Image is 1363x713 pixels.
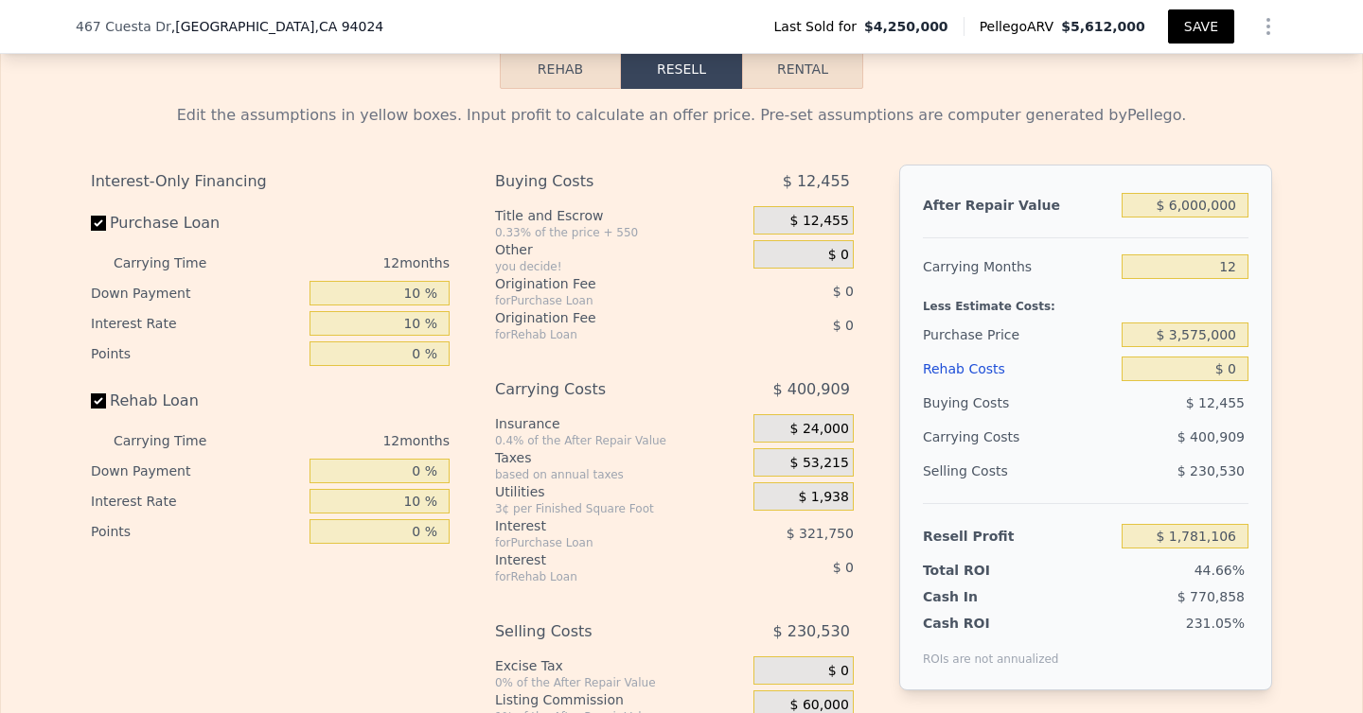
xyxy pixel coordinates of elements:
span: , [GEOGRAPHIC_DATA] [171,17,383,36]
div: Title and Escrow [495,206,746,225]
span: $ 0 [828,663,849,680]
div: Points [91,516,302,547]
span: 467 Cuesta Dr [76,17,171,36]
div: ROIs are not annualized [923,633,1059,667]
div: based on annual taxes [495,467,746,482]
input: Purchase Loan [91,216,106,231]
span: Last Sold for [774,17,865,36]
div: After Repair Value [923,188,1114,222]
span: 231.05% [1186,616,1245,631]
button: SAVE [1168,9,1234,43]
div: Purchase Price [923,318,1114,352]
span: $ 1,938 [798,489,848,506]
button: Rental [742,49,863,89]
span: $ 0 [833,560,854,575]
div: Interest-Only Financing [91,165,450,199]
span: $ 24,000 [790,421,849,438]
div: Interest [495,550,706,569]
div: Utilities [495,482,746,501]
div: Cash In [923,587,1041,606]
div: Buying Costs [495,165,706,199]
div: Carrying Months [923,250,1114,284]
button: Show Options [1249,8,1287,45]
span: $ 0 [833,284,854,299]
div: 12 months [244,426,450,456]
div: Other [495,240,746,259]
div: 12 months [244,248,450,278]
div: for Purchase Loan [495,293,706,308]
div: Rehab Costs [923,352,1114,386]
div: Origination Fee [495,308,706,327]
div: 3¢ per Finished Square Foot [495,501,746,516]
span: $ 12,455 [783,165,850,199]
div: for Rehab Loan [495,327,706,342]
div: Total ROI [923,561,1041,580]
div: Buying Costs [923,386,1114,420]
div: you decide! [495,259,746,274]
div: Carrying Time [114,426,237,456]
div: Resell Profit [923,519,1114,553]
label: Purchase Loan [91,206,302,240]
span: $ 53,215 [790,455,849,472]
div: Edit the assumptions in yellow boxes. Input profit to calculate an offer price. Pre-set assumptio... [91,104,1272,127]
div: 0% of the After Repair Value [495,675,746,690]
div: Less Estimate Costs: [923,284,1248,318]
span: $ 230,530 [772,615,849,649]
div: Insurance [495,414,746,433]
div: Origination Fee [495,274,706,293]
div: Cash ROI [923,614,1059,633]
label: Rehab Loan [91,384,302,418]
div: Interest [495,516,706,535]
span: $ 12,455 [1186,395,1245,410]
div: for Rehab Loan [495,569,706,584]
div: Taxes [495,448,746,467]
span: $ 770,858 [1177,589,1245,604]
span: $ 0 [828,247,849,264]
span: $ 321,750 [787,526,854,541]
span: $ 400,909 [772,373,849,407]
span: $4,250,000 [864,17,948,36]
input: Rehab Loan [91,393,106,409]
div: Excise Tax [495,656,746,675]
div: for Purchase Loan [495,535,706,550]
span: Pellego ARV [980,17,1062,36]
span: $ 0 [833,318,854,333]
button: Rehab [500,49,621,89]
div: Down Payment [91,278,302,308]
div: Selling Costs [923,454,1114,488]
div: Points [91,339,302,369]
span: $ 400,909 [1177,429,1245,444]
span: 44.66% [1195,563,1245,578]
div: 0.4% of the After Repair Value [495,433,746,448]
div: Carrying Time [114,248,237,278]
div: Selling Costs [495,615,706,649]
div: Carrying Costs [495,373,706,407]
span: $ 12,455 [790,213,849,230]
div: Down Payment [91,456,302,486]
div: Interest Rate [91,486,302,516]
div: Listing Commission [495,690,746,709]
span: $5,612,000 [1061,19,1145,34]
div: Interest Rate [91,308,302,339]
span: , CA 94024 [314,19,383,34]
div: 0.33% of the price + 550 [495,225,746,240]
div: Carrying Costs [923,420,1041,454]
span: $ 230,530 [1177,463,1245,478]
button: Resell [621,49,742,89]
